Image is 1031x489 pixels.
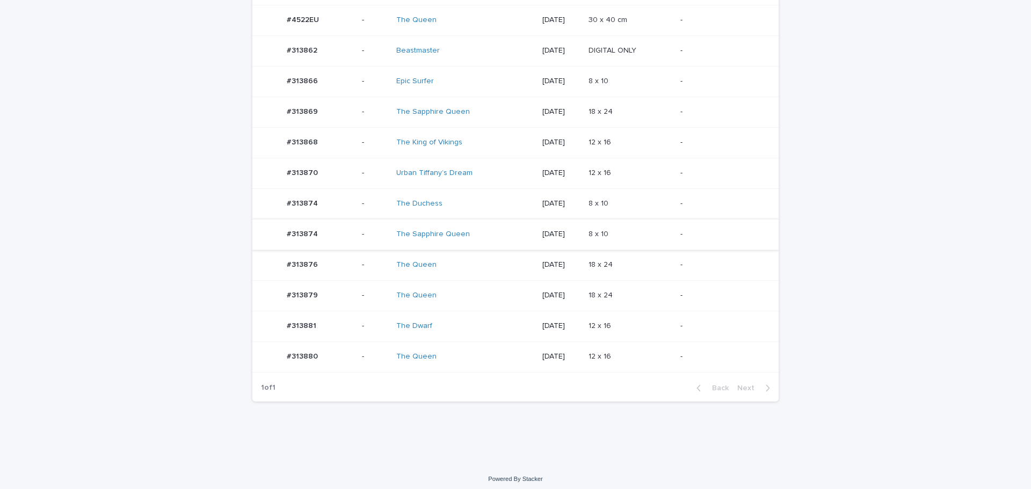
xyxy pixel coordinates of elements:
[396,322,432,331] a: The Dwarf
[680,77,761,86] p: -
[396,291,437,300] a: The Queen
[287,75,320,86] p: #313866
[589,197,611,208] p: 8 x 10
[252,188,779,219] tr: #313874#313874 -The Duchess [DATE]8 x 108 x 10 -
[287,136,320,147] p: #313868
[362,199,388,208] p: -
[589,105,615,116] p: 18 x 24
[542,260,580,269] p: [DATE]
[396,169,473,178] a: Urban Tiffany’s Dream
[542,199,580,208] p: [DATE]
[733,383,779,393] button: Next
[252,341,779,372] tr: #313880#313880 -The Queen [DATE]12 x 1612 x 16 -
[680,199,761,208] p: -
[396,138,462,147] a: The King of Vikings
[542,291,580,300] p: [DATE]
[542,169,580,178] p: [DATE]
[589,44,638,55] p: DIGITAL ONLY
[252,250,779,280] tr: #313876#313876 -The Queen [DATE]18 x 2418 x 24 -
[287,105,320,116] p: #313869
[396,16,437,25] a: The Queen
[362,77,388,86] p: -
[362,322,388,331] p: -
[680,260,761,269] p: -
[362,169,388,178] p: -
[680,169,761,178] p: -
[396,260,437,269] a: The Queen
[542,352,580,361] p: [DATE]
[680,352,761,361] p: -
[488,476,542,482] a: Powered By Stacker
[362,46,388,55] p: -
[542,46,580,55] p: [DATE]
[589,166,613,178] p: 12 x 16
[287,44,320,55] p: #313862
[287,13,321,25] p: #4522EU
[542,77,580,86] p: [DATE]
[589,319,613,331] p: 12 x 16
[252,219,779,250] tr: #313874#313874 -The Sapphire Queen [DATE]8 x 108 x 10 -
[252,280,779,311] tr: #313879#313879 -The Queen [DATE]18 x 2418 x 24 -
[252,97,779,127] tr: #313869#313869 -The Sapphire Queen [DATE]18 x 2418 x 24 -
[362,107,388,116] p: -
[589,13,629,25] p: 30 x 40 cm
[362,16,388,25] p: -
[252,375,284,401] p: 1 of 1
[589,289,615,300] p: 18 x 24
[396,230,470,239] a: The Sapphire Queen
[396,352,437,361] a: The Queen
[680,138,761,147] p: -
[362,138,388,147] p: -
[252,311,779,341] tr: #313881#313881 -The Dwarf [DATE]12 x 1612 x 16 -
[680,291,761,300] p: -
[396,77,434,86] a: Epic Surfer
[252,158,779,188] tr: #313870#313870 -Urban Tiffany’s Dream [DATE]12 x 1612 x 16 -
[396,46,440,55] a: Beastmaster
[542,107,580,116] p: [DATE]
[680,16,761,25] p: -
[589,258,615,269] p: 18 x 24
[542,230,580,239] p: [DATE]
[287,289,320,300] p: #313879
[287,319,318,331] p: #313881
[362,291,388,300] p: -
[589,75,611,86] p: 8 x 10
[362,230,388,239] p: -
[252,127,779,158] tr: #313868#313868 -The King of Vikings [DATE]12 x 1612 x 16 -
[362,352,388,361] p: -
[287,258,320,269] p: #313876
[737,384,761,392] span: Next
[252,66,779,97] tr: #313866#313866 -Epic Surfer [DATE]8 x 108 x 10 -
[688,383,733,393] button: Back
[396,199,442,208] a: The Duchess
[287,228,320,239] p: #313874
[396,107,470,116] a: The Sapphire Queen
[706,384,729,392] span: Back
[542,16,580,25] p: [DATE]
[680,230,761,239] p: -
[542,322,580,331] p: [DATE]
[542,138,580,147] p: [DATE]
[680,322,761,331] p: -
[362,260,388,269] p: -
[680,107,761,116] p: -
[287,166,320,178] p: #313870
[252,35,779,66] tr: #313862#313862 -Beastmaster [DATE]DIGITAL ONLYDIGITAL ONLY -
[680,46,761,55] p: -
[589,136,613,147] p: 12 x 16
[287,350,320,361] p: #313880
[287,197,320,208] p: #313874
[252,5,779,35] tr: #4522EU#4522EU -The Queen [DATE]30 x 40 cm30 x 40 cm -
[589,350,613,361] p: 12 x 16
[589,228,611,239] p: 8 x 10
